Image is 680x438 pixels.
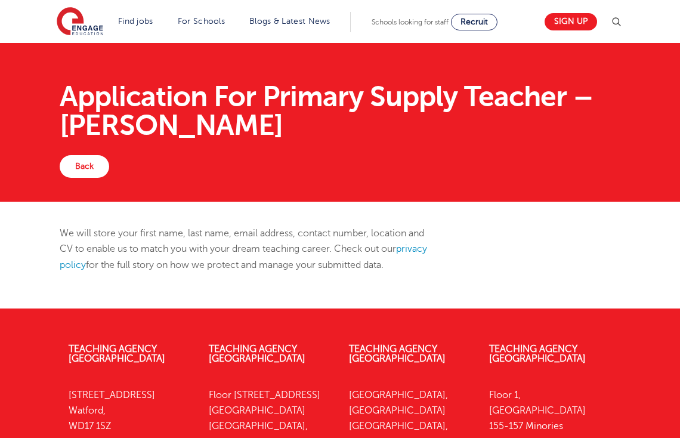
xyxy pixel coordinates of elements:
a: Sign up [545,13,597,30]
span: Schools looking for staff [372,18,449,26]
h1: Application For Primary Supply Teacher – [PERSON_NAME] [60,82,620,140]
a: Blogs & Latest News [249,17,330,26]
a: Teaching Agency [GEOGRAPHIC_DATA] [349,344,446,364]
img: Engage Education [57,7,103,37]
a: privacy policy [60,243,427,270]
a: For Schools [178,17,225,26]
a: Find jobs [118,17,153,26]
a: Recruit [451,14,497,30]
a: Teaching Agency [GEOGRAPHIC_DATA] [209,344,305,364]
a: Teaching Agency [GEOGRAPHIC_DATA] [69,344,165,364]
span: Recruit [460,17,488,26]
a: Back [60,155,109,178]
p: We will store your first name, last name, email address, contact number, location and CV to enabl... [60,226,428,273]
a: Teaching Agency [GEOGRAPHIC_DATA] [489,344,586,364]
